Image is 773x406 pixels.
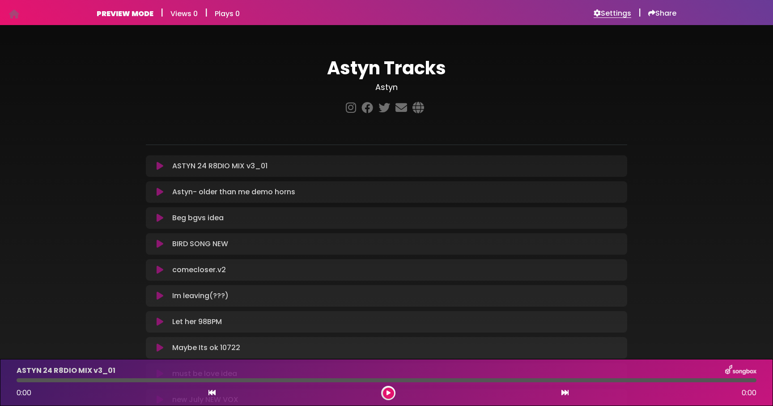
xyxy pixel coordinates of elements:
[725,365,756,376] img: songbox-logo-white.png
[17,365,115,376] p: ASTYN 24 R8DIO MIX v3_01
[172,213,224,223] p: Beg bgvs idea
[205,7,208,18] h5: |
[172,187,295,197] p: Astyn- older than me demo horns
[594,9,631,18] a: Settings
[172,291,229,301] p: Im leaving(???)
[172,342,240,353] p: Maybe Its ok 10722
[172,316,222,327] p: Let her 98BPM
[215,9,240,18] h6: Plays 0
[742,388,756,398] span: 0:00
[17,388,31,398] span: 0:00
[638,7,641,18] h5: |
[172,239,228,249] p: BIRD SONG NEW
[161,7,163,18] h5: |
[648,9,676,18] a: Share
[170,9,198,18] h6: Views 0
[146,57,627,79] h1: Astyn Tracks
[97,9,153,18] h6: PREVIEW MODE
[146,82,627,92] h3: Astyn
[172,265,226,275] p: comecloser.v2
[172,161,268,171] p: ASTYN 24 R8DIO MIX v3_01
